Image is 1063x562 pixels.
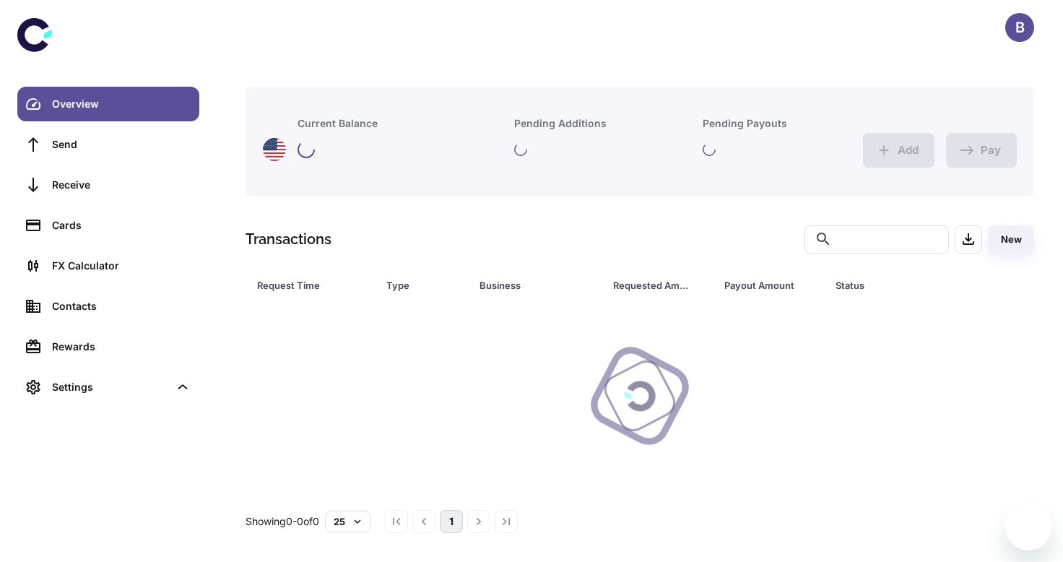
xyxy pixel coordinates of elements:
[440,510,463,533] button: page 1
[246,514,319,529] p: Showing 0-0 of 0
[386,275,443,295] div: Type
[1005,13,1034,42] button: B
[724,275,818,295] span: Payout Amount
[52,177,191,193] div: Receive
[17,208,199,243] a: Cards
[52,339,191,355] div: Rewards
[1005,504,1051,550] iframe: Button to launch messaging window
[246,228,331,250] h1: Transactions
[298,116,378,131] h6: Current Balance
[836,275,974,295] span: Status
[17,370,199,405] div: Settings
[52,298,191,314] div: Contacts
[52,217,191,233] div: Cards
[325,511,371,532] button: 25
[17,248,199,283] a: FX Calculator
[17,87,199,121] a: Overview
[836,275,955,295] div: Status
[17,127,199,162] a: Send
[703,116,787,131] h6: Pending Payouts
[52,258,191,274] div: FX Calculator
[988,225,1034,254] button: New
[17,329,199,364] a: Rewards
[257,275,350,295] div: Request Time
[257,275,369,295] span: Request Time
[52,96,191,112] div: Overview
[613,275,707,295] span: Requested Amount
[383,510,520,533] nav: pagination navigation
[386,275,462,295] span: Type
[17,289,199,324] a: Contacts
[17,168,199,202] a: Receive
[613,275,688,295] div: Requested Amount
[724,275,799,295] div: Payout Amount
[52,137,191,152] div: Send
[52,379,169,395] div: Settings
[514,116,607,131] h6: Pending Additions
